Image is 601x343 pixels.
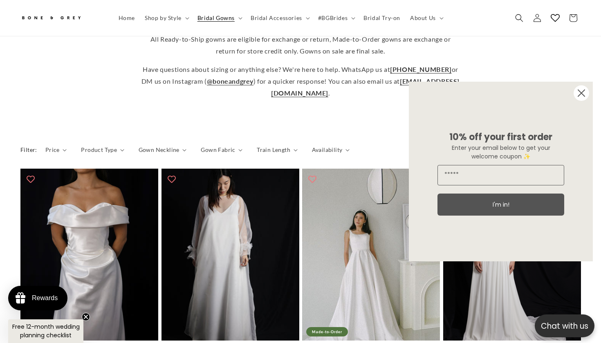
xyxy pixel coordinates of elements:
a: [PHONE_NUMBER] [390,65,451,73]
span: About Us [410,14,436,22]
h2: Filter: [20,145,37,154]
p: Have questions about sizing or anything else? We're here to help. WhatsApp us at or DM us on Inst... [141,64,460,99]
span: Train Length [257,145,290,154]
span: Home [119,14,135,22]
input: Email [437,165,564,185]
span: 10% off your first order [449,131,552,143]
span: Bridal Gowns [197,14,235,22]
a: @boneandgrey [207,77,253,85]
summary: Train Length (0 selected) [257,145,297,154]
a: [EMAIL_ADDRESS][DOMAIN_NAME] [271,77,460,97]
div: Rewards [32,294,58,302]
summary: Shop by Style [140,9,193,27]
span: Gown Fabric [201,145,235,154]
p: Chat with us [535,320,594,332]
div: Free 12-month wedding planning checklistClose teaser [8,319,83,343]
a: Bridal Try-on [359,9,405,27]
button: I'm in! [437,194,564,216]
span: #BGBrides [318,14,348,22]
div: FLYOUT Form [401,73,601,269]
button: Add to wishlist [304,171,321,187]
summary: Gown Fabric (0 selected) [201,145,242,154]
span: Bridal Accessories [251,14,302,22]
summary: Bridal Gowns [193,9,246,27]
summary: Bridal Accessories [246,9,313,27]
summary: About Us [405,9,447,27]
span: Gown Neckline [139,145,179,154]
summary: Product Type (0 selected) [81,145,124,154]
p: All Ready-to-Ship gowns are eligible for exchange or return, Made-to-Order gowns are exchange or ... [141,33,460,57]
button: Close dialog [573,85,590,101]
button: Add to wishlist [164,171,180,187]
span: Bridal Try-on [363,14,400,22]
span: Enter your email below to get your welcome coupon ✨ [452,144,550,160]
button: Add to wishlist [22,171,39,187]
span: Availability [312,145,343,154]
span: Shop by Style [145,14,182,22]
summary: Price [45,145,67,154]
span: Free 12-month wedding planning checklist [12,323,80,339]
button: Open chatbox [535,314,594,337]
img: Bone and Grey Bridal [20,11,82,25]
button: Close teaser [82,313,90,321]
a: Home [114,9,140,27]
span: Price [45,145,60,154]
summary: #BGBrides [313,9,359,27]
summary: Gown Neckline (0 selected) [139,145,187,154]
summary: Availability (0 selected) [312,145,350,154]
span: Product Type [81,145,117,154]
summary: Search [510,9,528,27]
a: Bone and Grey Bridal [18,8,105,28]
